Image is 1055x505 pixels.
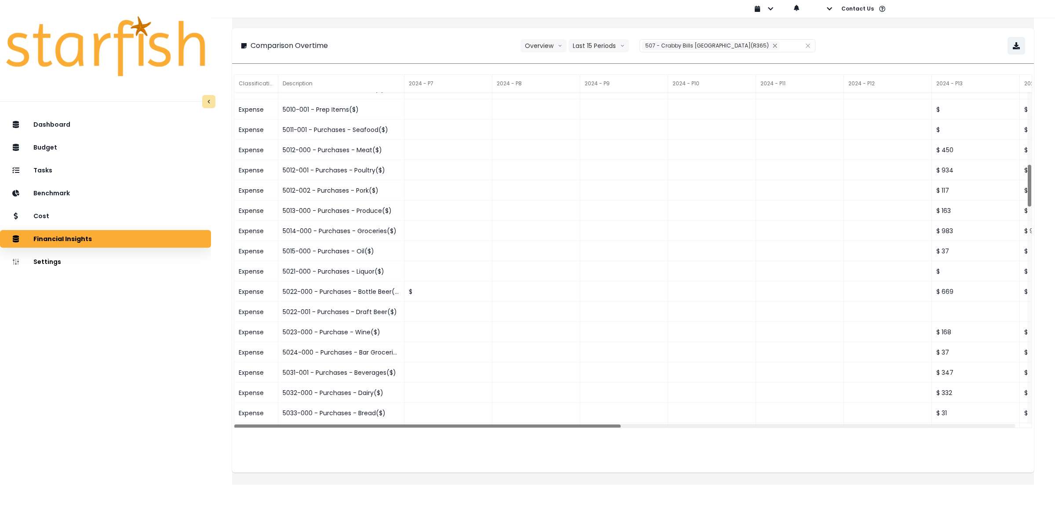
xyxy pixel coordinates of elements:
[234,302,278,322] div: Expense
[278,221,404,241] div: 5014-000 - Purchases - Groceries($)
[844,75,932,92] div: 2024 - P12
[404,282,492,302] div: $
[520,39,567,52] button: Overviewarrow down line
[234,75,278,92] div: Classification
[932,322,1020,342] div: $ 168
[234,423,278,443] div: Expense
[492,75,580,92] div: 2024 - P8
[278,302,404,322] div: 5022-001 - Purchases - Draft Beer($)
[756,75,844,92] div: 2024 - P11
[234,383,278,403] div: Expense
[645,42,769,49] span: 507 - Crabby Bills [GEOGRAPHIC_DATA](R365)
[932,140,1020,160] div: $ 450
[620,41,625,50] svg: arrow down line
[278,180,404,201] div: 5012-002 - Purchases - Pork($)
[805,43,811,48] svg: close
[932,201,1020,221] div: $ 163
[932,75,1020,92] div: 2024 - P13
[234,342,278,362] div: Expense
[278,160,404,180] div: 5012-001 - Purchases - Poultry($)
[234,282,278,302] div: Expense
[932,362,1020,383] div: $ 347
[580,75,668,92] div: 2024 - P9
[932,99,1020,120] div: $
[234,322,278,342] div: Expense
[932,160,1020,180] div: $ 934
[932,120,1020,140] div: $
[33,167,52,174] p: Tasks
[278,75,404,92] div: Description
[932,221,1020,241] div: $ 983
[278,362,404,383] div: 5031-001 - Purchases - Beverages($)
[278,140,404,160] div: 5012-000 - Purchases - Meat($)
[278,342,404,362] div: 5024-000 - Purchases - Bar Groceries($)
[932,423,1020,443] div: $
[33,212,49,220] p: Cost
[251,40,328,51] p: Comparison Overtime
[278,403,404,423] div: 5033-000 - Purchases - Bread($)
[932,261,1020,282] div: $
[932,342,1020,362] div: $ 37
[234,140,278,160] div: Expense
[932,282,1020,302] div: $ 669
[278,261,404,282] div: 5021-000 - Purchases - Liquor($)
[932,241,1020,261] div: $ 37
[278,241,404,261] div: 5015-000 - Purchases - Oil($)
[234,201,278,221] div: Expense
[234,99,278,120] div: Expense
[33,190,70,197] p: Benchmark
[278,322,404,342] div: 5023-000 - Purchase - Wine($)
[568,39,629,52] button: Last 15 Periodsarrow down line
[278,282,404,302] div: 5022-000 - Purchases - Bottle Beer($)
[278,423,404,443] div: 5034-001 - Purchases - Coffee/Tea($)
[234,362,278,383] div: Expense
[932,403,1020,423] div: $ 31
[932,383,1020,403] div: $ 332
[805,41,811,50] button: Clear
[770,41,780,50] button: Remove
[278,120,404,140] div: 5011-001 - Purchases - Seafood($)
[234,120,278,140] div: Expense
[404,75,492,92] div: 2024 - P7
[278,201,404,221] div: 5013-000 - Purchases - Produce($)
[642,41,780,50] div: 507 - Crabby Bills Palm Harbor(R365)
[234,403,278,423] div: Expense
[668,75,756,92] div: 2024 - P10
[33,144,57,151] p: Budget
[558,41,562,50] svg: arrow down line
[932,180,1020,201] div: $ 117
[278,383,404,403] div: 5032-000 - Purchases - Dairy($)
[33,121,70,128] p: Dashboard
[772,43,778,48] svg: close
[234,241,278,261] div: Expense
[234,160,278,180] div: Expense
[234,261,278,282] div: Expense
[278,99,404,120] div: 5010-001 - Prep Items($)
[234,180,278,201] div: Expense
[234,221,278,241] div: Expense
